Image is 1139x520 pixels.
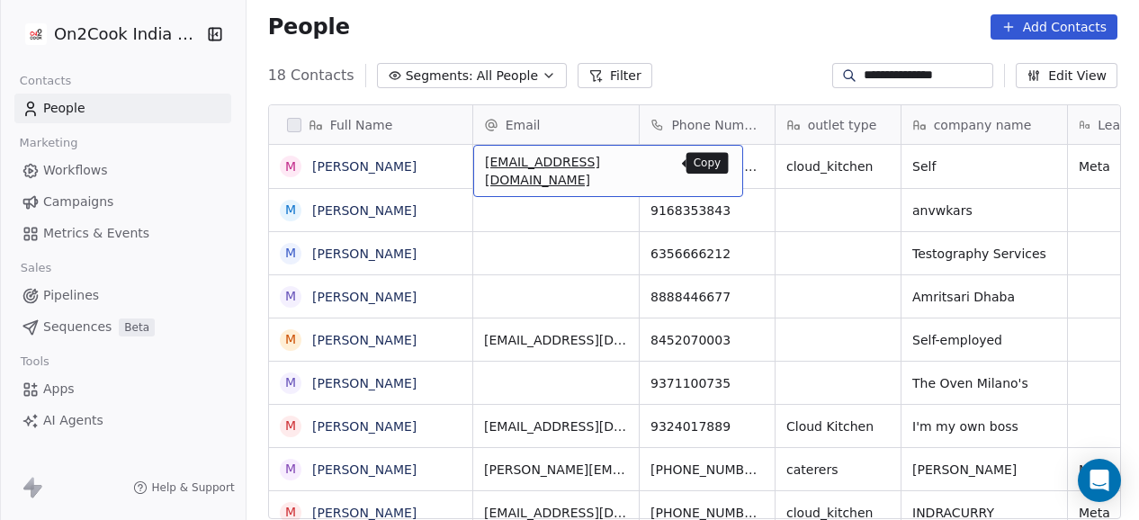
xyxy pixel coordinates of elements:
[285,244,296,263] div: M
[43,193,113,211] span: Campaigns
[650,288,764,306] span: 8888446677
[312,247,417,261] a: [PERSON_NAME]
[786,157,890,175] span: cloud_kitchen
[285,287,296,306] div: M
[285,417,296,435] div: M
[312,376,417,390] a: [PERSON_NAME]
[285,201,296,220] div: M
[912,331,1056,349] span: Self-employed
[312,462,417,477] a: [PERSON_NAME]
[22,19,194,49] button: On2Cook India Pvt. Ltd.
[14,406,231,435] a: AI Agents
[912,245,1056,263] span: Testography Services
[330,116,393,134] span: Full Name
[640,105,775,144] div: Phone Number
[269,105,472,144] div: Full Name
[650,374,764,392] span: 9371100735
[43,318,112,336] span: Sequences
[312,290,417,304] a: [PERSON_NAME]
[912,202,1056,220] span: anvwkars
[25,23,47,45] img: on2cook%20logo-04%20copy.jpg
[54,22,202,46] span: On2Cook India Pvt. Ltd.
[312,159,417,174] a: [PERSON_NAME]
[14,374,231,404] a: Apps
[901,105,1067,144] div: company name
[285,330,296,349] div: M
[694,156,722,170] p: Copy
[312,419,417,434] a: [PERSON_NAME]
[484,461,628,479] span: [PERSON_NAME][EMAIL_ADDRESS][PERSON_NAME][DOMAIN_NAME]
[285,460,296,479] div: M
[650,331,764,349] span: 8452070003
[912,417,1056,435] span: I'm my own boss
[133,480,234,495] a: Help & Support
[119,318,155,336] span: Beta
[43,161,108,180] span: Workflows
[269,145,473,520] div: grid
[650,157,764,175] span: [PHONE_NUMBER]
[786,417,890,435] span: Cloud Kitchen
[151,480,234,495] span: Help & Support
[650,202,764,220] span: 9168353843
[14,281,231,310] a: Pipelines
[578,63,652,88] button: Filter
[473,105,639,144] div: Email
[14,94,231,123] a: People
[484,331,628,349] span: [EMAIL_ADDRESS][DOMAIN_NAME]
[477,67,538,85] span: All People
[650,417,764,435] span: 9324017889
[991,14,1117,40] button: Add Contacts
[13,348,57,375] span: Tools
[312,203,417,218] a: [PERSON_NAME]
[650,461,764,479] span: [PHONE_NUMBER]
[14,219,231,248] a: Metrics & Events
[285,157,296,176] div: M
[268,65,354,86] span: 18 Contacts
[1016,63,1117,88] button: Edit View
[506,116,541,134] span: Email
[912,157,1056,175] span: Self
[43,224,149,243] span: Metrics & Events
[43,99,85,118] span: People
[934,116,1032,134] span: company name
[12,67,79,94] span: Contacts
[671,116,763,134] span: Phone Number
[485,153,699,189] span: [EMAIL_ADDRESS][DOMAIN_NAME]
[808,116,877,134] span: outlet type
[1078,459,1121,502] div: Open Intercom Messenger
[312,333,417,347] a: [PERSON_NAME]
[43,286,99,305] span: Pipelines
[912,374,1056,392] span: The Oven Milano's
[43,380,75,399] span: Apps
[12,130,85,157] span: Marketing
[650,245,764,263] span: 6356666212
[14,312,231,342] a: SequencesBeta
[13,255,59,282] span: Sales
[406,67,473,85] span: Segments:
[776,105,901,144] div: outlet type
[268,13,350,40] span: People
[912,461,1056,479] span: [PERSON_NAME]
[786,461,890,479] span: caterers
[484,417,628,435] span: [EMAIL_ADDRESS][DOMAIN_NAME]
[285,373,296,392] div: M
[43,411,103,430] span: AI Agents
[14,187,231,217] a: Campaigns
[312,506,417,520] a: [PERSON_NAME]
[912,288,1056,306] span: Amritsari Dhaba
[14,156,231,185] a: Workflows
